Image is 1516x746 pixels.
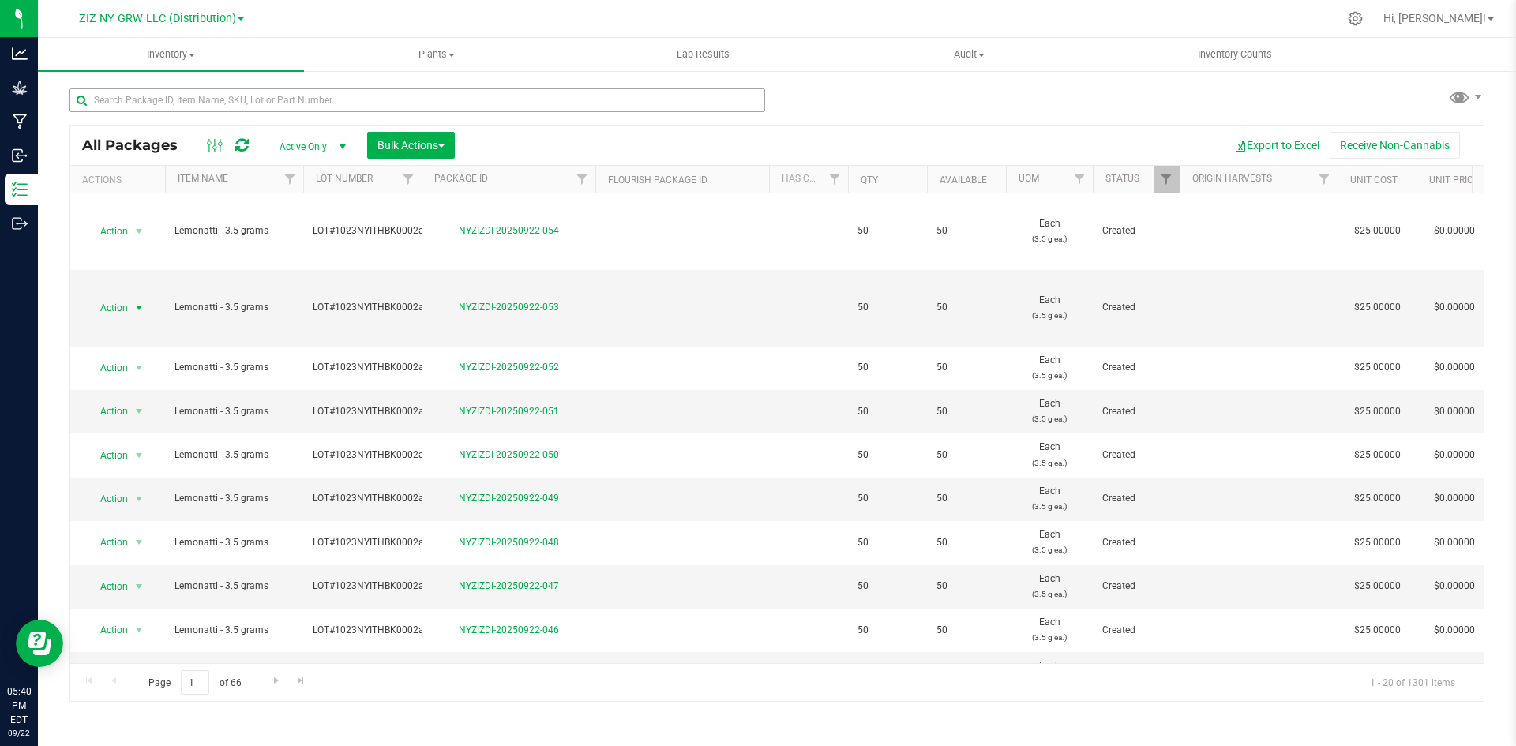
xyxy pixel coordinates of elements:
span: Page of 66 [135,670,254,695]
span: Each [1015,484,1083,514]
span: Created [1102,223,1170,238]
span: All Packages [82,137,193,154]
span: Created [1102,448,1170,463]
span: 50 [857,300,917,315]
span: select [129,619,149,641]
span: Action [86,297,129,319]
p: (3.5 g ea.) [1015,542,1083,557]
span: LOT#1023NYITHBK0002a [313,448,424,463]
span: Inventory [38,47,304,62]
a: Filter [277,166,303,193]
span: Created [1102,404,1170,419]
span: Lemonatti - 3.5 grams [174,579,294,594]
span: select [129,297,149,319]
span: 50 [857,623,917,638]
iframe: Resource center [16,620,63,667]
inline-svg: Outbound [12,216,28,231]
span: 50 [936,448,996,463]
span: Created [1102,300,1170,315]
p: (3.5 g ea.) [1015,499,1083,514]
span: 50 [936,300,996,315]
p: 05:40 PM EDT [7,684,31,727]
a: Filter [1154,166,1180,193]
span: ZIZ NY GRW LLC (Distribution) [79,12,236,25]
span: LOT#1023NYITHBK0002a [313,300,424,315]
span: Action [86,220,129,242]
inline-svg: Inventory [12,182,28,197]
th: Has COA [769,166,848,193]
span: 50 [936,404,996,419]
span: 50 [857,360,917,375]
p: (3.5 g ea.) [1015,587,1083,602]
td: $25.00000 [1338,433,1417,477]
input: Search Package ID, Item Name, SKU, Lot or Part Number... [69,88,765,112]
span: Action [86,357,129,379]
span: $0.00000 [1426,296,1483,319]
a: Origin Harvests [1192,173,1272,184]
span: LOT#1023NYITHBK0002a [313,579,424,594]
span: 50 [936,223,996,238]
button: Receive Non-Cannabis [1330,132,1460,159]
span: $0.00000 [1426,662,1483,685]
a: UOM [1019,173,1039,184]
input: 1 [181,670,209,695]
a: Audit [836,38,1102,71]
a: NYZIZDI-20250922-047 [459,580,559,591]
a: Filter [396,166,422,193]
span: select [129,488,149,510]
span: Lemonatti - 3.5 grams [174,623,294,638]
span: Lemonatti - 3.5 grams [174,404,294,419]
span: Bulk Actions [377,139,445,152]
span: 50 [936,623,996,638]
p: (3.5 g ea.) [1015,308,1083,323]
span: select [129,357,149,379]
button: Bulk Actions [367,132,455,159]
span: 50 [857,404,917,419]
button: Export to Excel [1224,132,1330,159]
span: LOT#1023NYITHBK0002a [313,535,424,550]
p: 09/22 [7,727,31,739]
td: $25.00000 [1338,347,1417,390]
inline-svg: Grow [12,80,28,96]
span: Action [86,488,129,510]
span: Each [1015,527,1083,557]
span: Action [86,444,129,467]
span: $0.00000 [1426,575,1483,598]
span: $0.00000 [1426,400,1483,423]
span: Audit [837,47,1101,62]
td: $25.00000 [1338,609,1417,652]
a: Package ID [434,173,488,184]
span: $0.00000 [1426,487,1483,510]
span: Created [1102,623,1170,638]
span: Lemonatti - 3.5 grams [174,223,294,238]
div: Actions [82,174,159,186]
a: Plants [304,38,570,71]
p: (3.5 g ea.) [1015,630,1083,645]
a: Unit Cost [1350,174,1398,186]
a: Lot Number [316,173,373,184]
span: Each [1015,353,1083,383]
a: Unit Price [1429,174,1479,186]
span: Created [1102,579,1170,594]
span: Created [1102,535,1170,550]
span: LOT#1023NYITHBK0002a [313,404,424,419]
span: Each [1015,293,1083,323]
a: NYZIZDI-20250922-050 [459,449,559,460]
span: LOT#1023NYITHBK0002a [313,623,424,638]
span: Each [1015,572,1083,602]
span: $0.00000 [1426,531,1483,554]
td: $25.00000 [1338,390,1417,433]
a: Qty [861,174,878,186]
span: LOT#1023NYITHBK0002a [313,491,424,506]
span: Each [1015,216,1083,246]
span: 50 [857,491,917,506]
span: Lemonatti - 3.5 grams [174,448,294,463]
span: 50 [936,360,996,375]
span: select [129,220,149,242]
span: select [129,531,149,553]
inline-svg: Manufacturing [12,114,28,129]
a: Go to the next page [265,670,287,692]
a: Filter [1067,166,1093,193]
a: Inventory [38,38,304,71]
span: LOT#1023NYITHBK0002a [313,360,424,375]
